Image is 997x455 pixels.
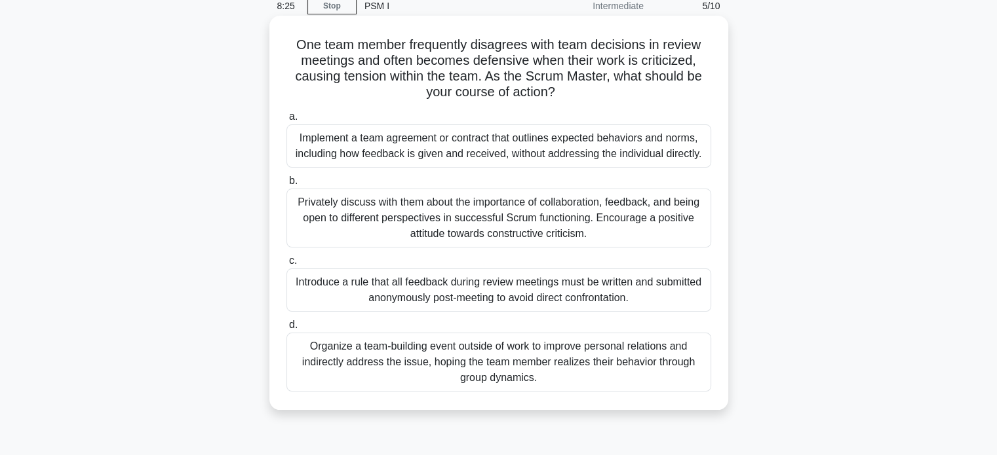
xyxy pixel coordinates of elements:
[286,189,711,247] div: Privately discuss with them about the importance of collaboration, feedback, and being open to di...
[286,333,711,391] div: Organize a team-building event outside of work to improve personal relations and indirectly addre...
[289,319,298,330] span: d.
[285,37,713,101] h5: One team member frequently disagrees with team decisions in review meetings and often becomes def...
[286,268,711,312] div: Introduce a rule that all feedback during review meetings must be written and submitted anonymous...
[289,255,297,266] span: c.
[286,124,711,168] div: Implement a team agreement or contract that outlines expected behaviors and norms, including how ...
[289,175,298,186] span: b.
[289,111,298,122] span: a.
